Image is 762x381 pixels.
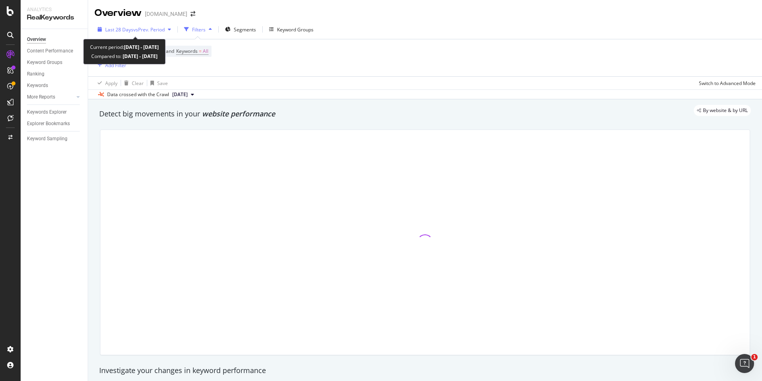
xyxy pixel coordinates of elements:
[27,108,82,116] a: Keywords Explorer
[172,91,188,98] span: 2025 Aug. 30th
[94,77,117,89] button: Apply
[203,46,208,57] span: All
[94,6,142,20] div: Overview
[199,48,202,54] span: =
[694,105,751,116] div: legacy label
[90,43,159,52] div: Current period:
[27,81,82,90] a: Keywords
[27,135,82,143] a: Keyword Sampling
[147,77,168,89] button: Save
[277,26,314,33] div: Keyword Groups
[699,80,756,87] div: Switch to Advanced Mode
[703,108,748,113] span: By website & by URL
[27,47,73,55] div: Content Performance
[157,80,168,87] div: Save
[27,58,62,67] div: Keyword Groups
[27,93,74,101] a: More Reports
[121,53,158,60] b: [DATE] - [DATE]
[27,13,81,22] div: RealKeywords
[192,26,206,33] div: Filters
[27,58,82,67] a: Keyword Groups
[751,354,758,360] span: 1
[266,23,317,36] button: Keyword Groups
[27,108,67,116] div: Keywords Explorer
[27,47,82,55] a: Content Performance
[132,80,144,87] div: Clear
[27,120,82,128] a: Explorer Bookmarks
[27,35,82,44] a: Overview
[166,48,174,54] span: and
[27,81,48,90] div: Keywords
[94,60,126,70] button: Add Filter
[91,52,158,61] div: Compared to:
[181,23,215,36] button: Filters
[27,93,55,101] div: More Reports
[169,90,197,99] button: [DATE]
[27,135,67,143] div: Keyword Sampling
[105,62,126,69] div: Add Filter
[735,354,754,373] iframe: Intercom live chat
[94,23,174,36] button: Last 28 DaysvsPrev. Period
[105,26,133,33] span: Last 28 Days
[27,70,82,78] a: Ranking
[27,70,44,78] div: Ranking
[27,6,81,13] div: Analytics
[121,77,144,89] button: Clear
[105,80,117,87] div: Apply
[176,48,198,54] span: Keywords
[234,26,256,33] span: Segments
[124,44,159,50] b: [DATE] - [DATE]
[107,91,169,98] div: Data crossed with the Crawl
[145,10,187,18] div: [DOMAIN_NAME]
[99,366,751,376] div: Investigate your changes in keyword performance
[190,11,195,17] div: arrow-right-arrow-left
[133,26,165,33] span: vs Prev. Period
[27,120,70,128] div: Explorer Bookmarks
[222,23,259,36] button: Segments
[27,35,46,44] div: Overview
[696,77,756,89] button: Switch to Advanced Mode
